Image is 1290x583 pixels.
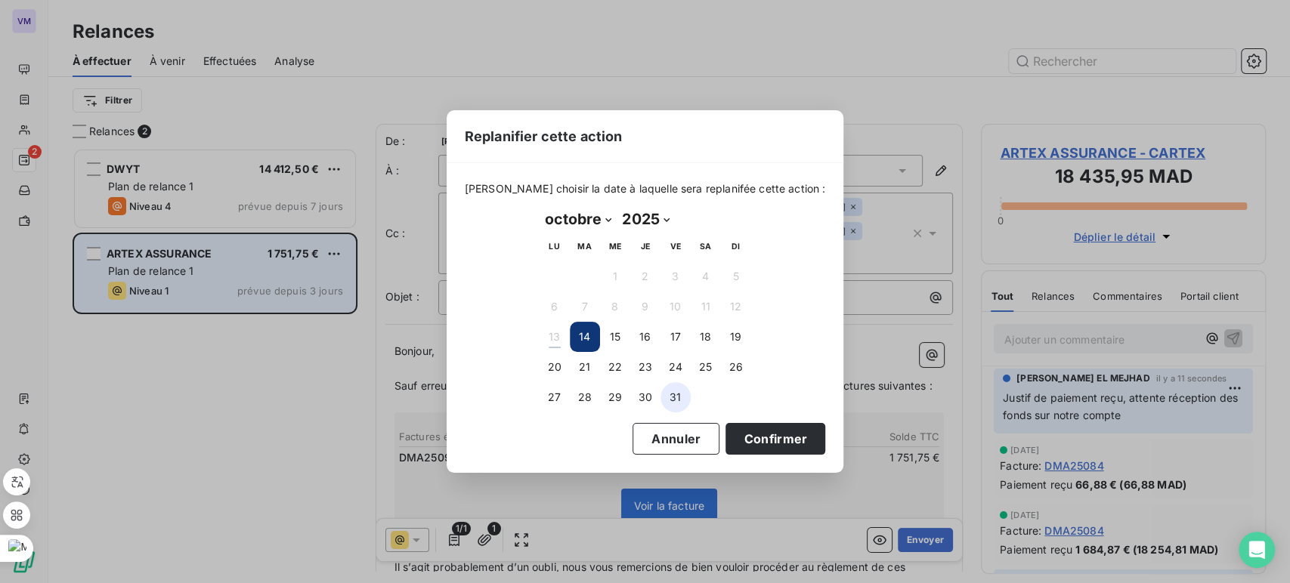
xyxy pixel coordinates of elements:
button: 4 [691,261,721,291]
button: 6 [540,291,570,322]
button: 3 [660,261,691,291]
th: vendredi [660,231,691,261]
button: Annuler [633,423,719,455]
button: 23 [630,352,660,382]
button: 22 [600,352,630,382]
button: 15 [600,322,630,352]
button: 18 [691,322,721,352]
button: 30 [630,382,660,412]
button: 13 [540,322,570,352]
span: [PERSON_NAME] choisir la date à laquelle sera replanifée cette action : [465,181,826,196]
button: 20 [540,352,570,382]
button: 28 [570,382,600,412]
button: 16 [630,322,660,352]
button: 11 [691,291,721,322]
button: 31 [660,382,691,412]
button: 1 [600,261,630,291]
th: jeudi [630,231,660,261]
button: 21 [570,352,600,382]
button: 8 [600,291,630,322]
button: 9 [630,291,660,322]
button: 19 [721,322,751,352]
th: mardi [570,231,600,261]
div: Open Intercom Messenger [1239,532,1275,568]
button: 10 [660,291,691,322]
span: Replanifier cette action [465,126,623,147]
th: samedi [691,231,721,261]
th: dimanche [721,231,751,261]
button: 25 [691,352,721,382]
button: 27 [540,382,570,412]
button: 24 [660,352,691,382]
button: 5 [721,261,751,291]
button: 2 [630,261,660,291]
th: mercredi [600,231,630,261]
button: 17 [660,322,691,352]
th: lundi [540,231,570,261]
button: 7 [570,291,600,322]
button: 26 [721,352,751,382]
button: 14 [570,322,600,352]
button: 12 [721,291,751,322]
button: Confirmer [725,423,825,455]
button: 29 [600,382,630,412]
